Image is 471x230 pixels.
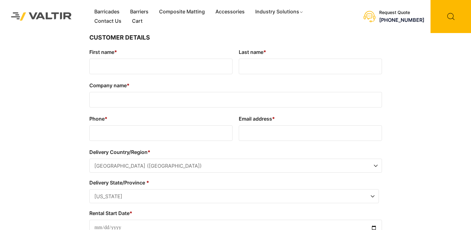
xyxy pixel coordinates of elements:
span: Delivery Country/Region [89,159,382,173]
h3: Customer Details [89,33,382,42]
abbr: required [105,116,107,122]
abbr: required [127,82,130,89]
a: Barriers [125,7,154,17]
abbr: required [130,210,132,216]
span: United States (US) [90,159,382,173]
abbr: required [263,49,266,55]
span: Delivery State/Province [89,189,379,203]
abbr: required [272,116,275,122]
label: Delivery Country/Region [89,147,382,157]
a: Industry Solutions [250,7,309,17]
label: First name [89,47,233,57]
img: Valtir Rentals [5,6,78,27]
label: Delivery State/Province [89,178,379,188]
a: Accessories [210,7,250,17]
a: Barricades [89,7,125,17]
label: Company name [89,80,382,90]
a: Composite Matting [154,7,210,17]
span: California [90,189,379,204]
label: Rental Start Date [89,208,382,218]
a: [PHONE_NUMBER] [379,17,424,23]
div: Request Quote [379,10,424,15]
abbr: required [114,49,117,55]
a: Contact Us [89,17,127,26]
label: Email address [239,114,382,124]
abbr: required [148,149,150,155]
label: Last name [239,47,382,57]
label: Phone [89,114,233,124]
abbr: required [146,180,149,186]
a: Cart [127,17,148,26]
